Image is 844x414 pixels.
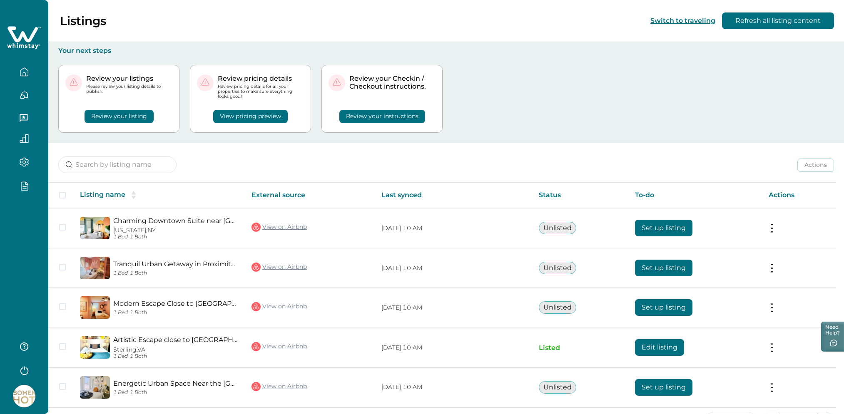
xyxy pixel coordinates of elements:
[60,14,106,28] p: Listings
[80,336,110,359] img: propertyImage_Artistic Escape close to Balboa Park & Convention
[113,353,238,359] p: 1 Bed, 1 Bath
[251,381,307,392] a: View on Airbnb
[113,227,238,234] p: [US_STATE], NY
[251,262,307,273] a: View on Airbnb
[113,217,238,225] a: Charming Downtown Suite near [GEOGRAPHIC_DATA]
[58,47,834,55] p: Your next steps
[113,389,238,396] p: 1 Bed, 1 Bath
[86,74,172,83] p: Review your listings
[113,300,238,307] a: Modern Escape Close to [GEOGRAPHIC_DATA]
[251,341,307,352] a: View on Airbnb
[539,301,576,314] button: Unlisted
[113,260,238,268] a: Tranquil Urban Getaway in Proximity to Gaslamp
[80,217,110,239] img: propertyImage_Charming Downtown Suite near Convention Center
[635,220,692,236] button: Set up listing
[113,336,238,344] a: Artistic Escape close to [GEOGRAPHIC_DATA] & Convention
[113,379,238,387] a: Energetic Urban Space Near the [GEOGRAPHIC_DATA]
[762,183,836,208] th: Actions
[635,260,692,276] button: Set up listing
[80,296,110,319] img: propertyImage_Modern Escape Close to Little Italy
[539,222,576,234] button: Unlisted
[797,159,834,172] button: Actions
[86,84,172,94] p: Please review your listing details to publish.
[73,183,245,208] th: Listing name
[349,74,436,91] p: Review your Checkin / Checkout instructions.
[375,183,532,208] th: Last synced
[532,183,628,208] th: Status
[251,222,307,233] a: View on Airbnb
[218,74,304,83] p: Review pricing details
[635,339,684,356] button: Edit listing
[113,270,238,276] p: 1 Bed, 1 Bath
[635,299,692,316] button: Set up listing
[125,191,142,199] button: sorting
[635,379,692,396] button: Set up listing
[722,12,834,29] button: Refresh all listing content
[113,310,238,316] p: 1 Bed, 1 Bath
[381,344,525,352] p: [DATE] 10 AM
[339,110,425,123] button: Review your instructions
[58,156,177,173] input: Search by listing name
[539,344,622,352] p: Listed
[628,183,762,208] th: To-do
[381,224,525,233] p: [DATE] 10 AM
[650,17,715,25] button: Switch to traveling
[80,376,110,399] img: propertyImage_Energetic Urban Space Near the Gaslamp District
[381,264,525,273] p: [DATE] 10 AM
[539,262,576,274] button: Unlisted
[113,346,238,353] p: Sterling, VA
[251,301,307,312] a: View on Airbnb
[85,110,154,123] button: Review your listing
[80,257,110,279] img: propertyImage_Tranquil Urban Getaway in Proximity to Gaslamp
[218,84,304,99] p: Review pricing details for all your properties to make sure everything looks good!
[245,183,375,208] th: External source
[381,304,525,312] p: [DATE] 10 AM
[13,385,35,407] img: Whimstay Host
[381,383,525,392] p: [DATE] 10 AM
[213,110,288,123] button: View pricing preview
[539,381,576,394] button: Unlisted
[113,234,238,240] p: 1 Bed, 1 Bath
